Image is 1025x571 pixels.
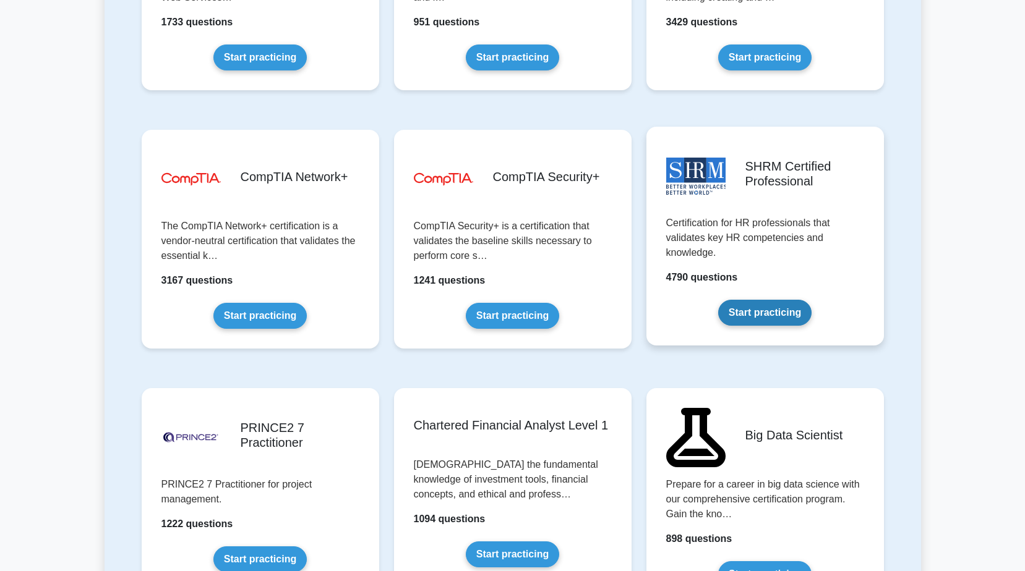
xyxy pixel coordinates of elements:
[718,300,812,326] a: Start practicing
[466,541,559,567] a: Start practicing
[213,303,307,329] a: Start practicing
[466,303,559,329] a: Start practicing
[213,44,307,70] a: Start practicing
[718,44,812,70] a: Start practicing
[466,44,559,70] a: Start practicing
